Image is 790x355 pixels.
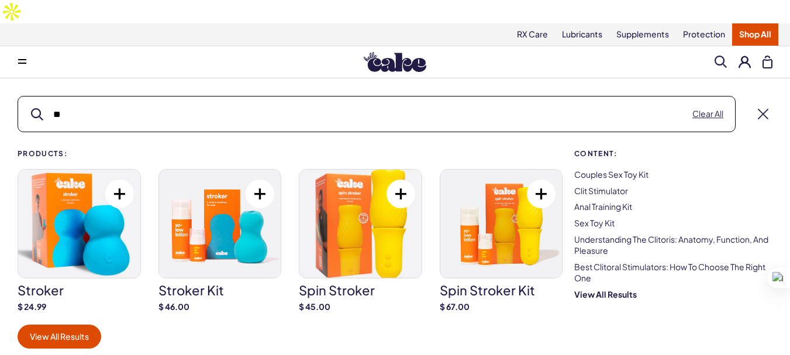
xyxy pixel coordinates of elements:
a: Shop All [732,23,778,46]
a: Clit Stimulator [574,185,628,196]
img: stroker kit [159,170,281,278]
a: Anal Training Kit [574,201,632,212]
strong: Products: [18,150,563,157]
a: spin stroker kit spin stroker kit $ 67.00 [440,169,563,313]
h3: stroker [18,284,141,297]
a: Lubricants [555,23,609,46]
a: Protection [676,23,732,46]
button: Clear All [692,108,723,120]
a: Best Clitoral Stimulators: How To Choose The Right One [574,261,765,284]
a: Understanding The Clitoris: Anatomy, Function, And Pleasure [574,234,768,256]
strong: $ 67.00 [440,301,563,313]
strong: Content: [574,150,772,157]
a: Sex Toy Kit [574,218,615,228]
a: Supplements [609,23,676,46]
a: RX Care [510,23,555,46]
img: spin stroker [299,170,422,278]
a: spin stroker spin stroker $ 45.00 [299,169,422,313]
h3: spin stroker kit [440,284,563,297]
a: stroker stroker $ 24.99 [18,169,141,313]
strong: $ 46.00 [158,301,282,313]
h3: spin stroker [299,284,422,297]
img: Hello Cake [364,52,426,72]
strong: $ 45.00 [299,301,422,313]
img: stroker [18,170,140,278]
a: stroker kit stroker kit $ 46.00 [158,169,282,313]
a: Couples Sex Toy Kit [574,169,648,180]
a: View All Results [574,289,637,299]
img: spin stroker kit [440,170,563,278]
h3: stroker kit [158,284,282,297]
a: View All Results [18,325,101,349]
strong: $ 24.99 [18,301,141,313]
